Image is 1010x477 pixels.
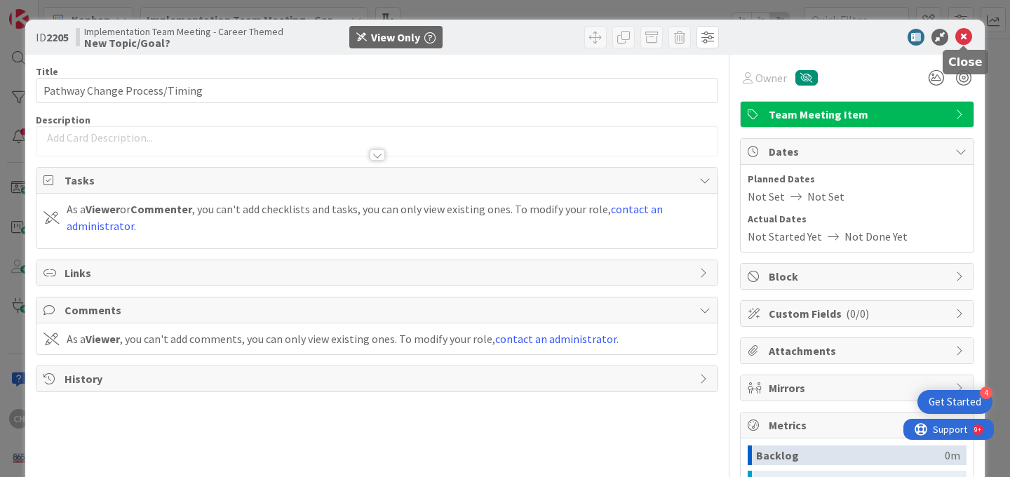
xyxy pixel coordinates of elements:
span: Not Done Yet [844,228,908,245]
span: Dates [769,143,948,160]
a: contact an administrator [495,332,617,346]
span: Tasks [65,172,692,189]
span: ( 0/0 ) [846,307,869,321]
span: Not Set [748,188,785,205]
span: Custom Fields [769,305,948,322]
b: Viewer [86,332,120,346]
b: Viewer [86,202,120,216]
span: Team Meeting Item [769,106,948,123]
span: Support [29,2,64,19]
span: Attachments [769,342,948,359]
span: Comments [65,302,692,318]
input: type card name here... [36,78,718,103]
div: 9+ [71,6,78,17]
span: Block [769,268,948,285]
b: New Topic/Goal? [84,37,283,48]
span: ID [36,29,69,46]
span: Description [36,114,90,126]
span: Actual Dates [748,212,967,227]
span: Planned Dates [748,172,967,187]
span: Owner [755,69,787,86]
div: Backlog [756,445,945,465]
label: Title [36,65,58,78]
div: 0m [945,445,960,465]
h5: Close [948,55,983,69]
div: 4 [980,387,992,399]
div: View Only [371,29,420,46]
div: As a or , you can't add checklists and tasks, you can only view existing ones. To modify your rol... [67,201,711,234]
span: History [65,370,692,387]
span: Not Started Yet [748,228,822,245]
span: Mirrors [769,379,948,396]
span: Not Set [807,188,844,205]
div: Open Get Started checklist, remaining modules: 4 [917,390,992,414]
span: Metrics [769,417,948,434]
span: Links [65,264,692,281]
div: Get Started [929,395,981,409]
span: Implementation Team Meeting - Career Themed [84,26,283,37]
b: Commenter [130,202,192,216]
div: As a , you can't add comments, you can only view existing ones. To modify your role, . [67,330,619,347]
b: 2205 [46,30,69,44]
